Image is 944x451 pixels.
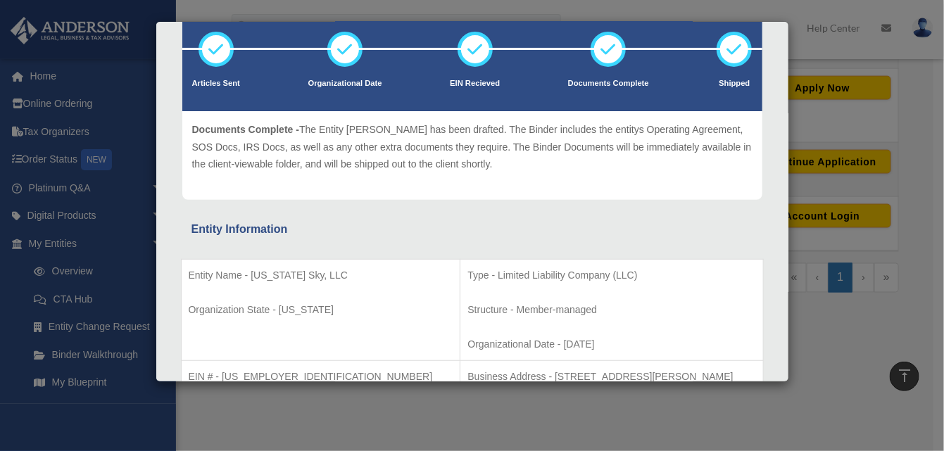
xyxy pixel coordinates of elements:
[717,77,752,91] p: Shipped
[308,77,382,91] p: Organizational Date
[467,336,755,353] p: Organizational Date - [DATE]
[189,368,453,386] p: EIN # - [US_EMPLOYER_IDENTIFICATION_NUMBER]
[467,267,755,284] p: Type - Limited Liability Company (LLC)
[189,267,453,284] p: Entity Name - [US_STATE] Sky, LLC
[467,368,755,386] p: Business Address - [STREET_ADDRESS][PERSON_NAME]
[192,77,240,91] p: Articles Sent
[568,77,649,91] p: Documents Complete
[191,220,753,239] div: Entity Information
[450,77,500,91] p: EIN Recieved
[467,301,755,319] p: Structure - Member-managed
[189,301,453,319] p: Organization State - [US_STATE]
[192,124,299,135] span: Documents Complete -
[192,121,753,173] p: The Entity [PERSON_NAME] has been drafted. The Binder includes the entitys Operating Agreement, S...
